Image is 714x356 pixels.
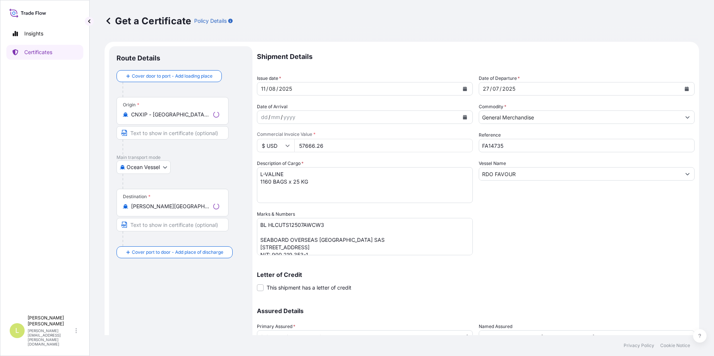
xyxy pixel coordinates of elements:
div: month, [268,84,276,93]
div: Origin [123,102,139,108]
p: Certificates [24,49,52,56]
input: Type to search vessel name or IMO [479,167,681,181]
a: Insights [6,26,83,41]
button: Cover port to door - Add place of discharge [117,246,233,258]
p: Policy Details [194,17,227,25]
p: Insights [24,30,43,37]
div: Destination [123,194,150,200]
span: Issue date [257,75,281,82]
a: Cookie Notice [660,343,690,349]
input: Type to search commodity [479,110,681,124]
span: Primary Assured [257,323,295,330]
div: day, [260,113,268,122]
p: [PERSON_NAME][EMAIL_ADDRESS][PERSON_NAME][DOMAIN_NAME] [28,328,74,346]
div: / [266,84,268,93]
button: Select transport [117,160,171,174]
p: Shipment Details [257,46,695,67]
p: Letter of Credit [257,272,695,278]
div: / [276,84,278,93]
div: / [268,113,270,122]
input: Enter booking reference [479,139,695,152]
input: Origin [131,111,210,118]
p: Main transport mode [117,154,245,160]
textarea: BL HLCUTS12507AWCW3 SEABOARD OVERSEAS [GEOGRAPHIC_DATA] SAS [STREET_ADDRESS] NIT: 900.219.353-1 [257,218,473,255]
div: month, [270,113,281,122]
span: Cover door to port - Add loading place [132,72,212,80]
div: / [490,84,492,93]
div: Loading [213,203,219,209]
label: Description of Cargo [257,160,304,167]
input: Text to appear on certificate [117,218,229,231]
div: day, [260,84,266,93]
p: Assured Details [257,308,695,314]
input: Text to appear on certificate [117,126,229,140]
div: year, [278,84,293,93]
label: Vessel Name [479,160,506,167]
button: Cover door to port - Add loading place [117,70,222,82]
a: Certificates [6,45,83,60]
a: Privacy Policy [624,343,654,349]
textarea: L-VALINE 1160 BAGS x 25 KG [257,167,473,203]
label: Marks & Numbers [257,210,295,218]
div: month, [492,84,500,93]
input: Destination [131,203,210,210]
input: Enter amount [294,139,473,152]
p: Get a Certificate [105,15,191,27]
div: day, [482,84,490,93]
div: year, [502,84,516,93]
label: Commodity [479,103,506,110]
span: L [15,327,19,334]
button: Select a primary assured [257,330,473,344]
span: Date of Departure [479,75,520,82]
button: Calendar [459,111,471,123]
button: Show suggestions [681,110,694,124]
div: / [281,113,283,122]
button: Calendar [459,83,471,95]
button: Calendar [681,83,693,95]
span: Date of Arrival [257,103,288,110]
p: [PERSON_NAME] [PERSON_NAME] [28,315,74,327]
span: Select a primary assured [260,333,321,341]
div: year, [283,113,296,122]
span: Cover port to door - Add place of discharge [132,249,223,256]
span: This shipment has a letter of credit [267,284,351,291]
label: Named Assured [479,323,512,330]
button: Show suggestions [681,167,694,181]
label: Reference [479,131,501,139]
div: / [500,84,502,93]
span: Commercial Invoice Value [257,131,473,137]
span: Ocean Vessel [127,163,160,171]
p: Route Details [117,54,160,63]
div: Loading [213,112,219,118]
